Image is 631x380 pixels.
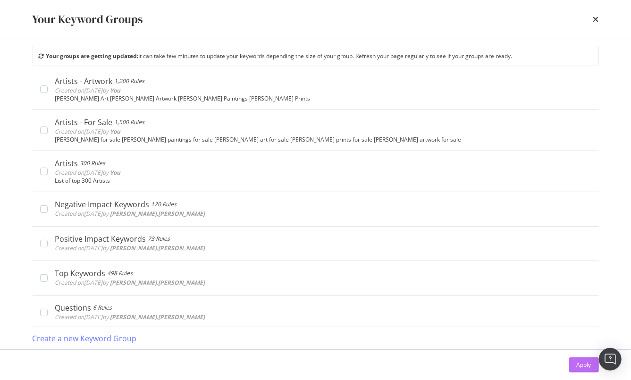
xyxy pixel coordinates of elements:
[55,159,78,168] div: Artists
[55,279,205,287] span: Created on [DATE] by
[55,177,591,184] div: List of top 300 Artists
[55,269,106,278] div: Top Keywords
[55,127,121,135] span: Created on [DATE] by
[93,303,112,312] div: 6 Rules
[55,169,121,177] span: Created on [DATE] by
[110,244,205,252] b: [PERSON_NAME].[PERSON_NAME]
[55,210,205,218] span: Created on [DATE] by
[110,169,121,177] b: You
[55,303,92,312] div: Questions
[55,244,205,252] span: Created on [DATE] by
[110,86,121,94] b: You
[110,210,205,218] b: [PERSON_NAME].[PERSON_NAME]
[115,118,145,127] div: 1,500 Rules
[599,348,622,371] div: Open Intercom Messenger
[39,52,513,60] div: It can take few minutes to update your keywords depending the size of your group. Refresh your pa...
[55,234,146,244] div: Positive Impact Keywords
[593,11,599,27] div: times
[46,52,139,60] b: Your groups are getting updated:
[569,357,599,372] button: Apply
[110,127,121,135] b: You
[55,200,150,209] div: Negative Impact Keywords
[55,76,113,86] div: Artists - Artwork
[577,361,591,369] div: Apply
[151,200,177,209] div: 120 Rules
[33,11,143,27] div: Your Keyword Groups
[110,313,205,321] b: [PERSON_NAME].[PERSON_NAME]
[55,86,121,94] span: Created on [DATE] by
[33,327,137,350] button: Create a new Keyword Group
[55,95,591,102] div: [PERSON_NAME] Art [PERSON_NAME] Artwork [PERSON_NAME] Paintings [PERSON_NAME] Prints
[55,313,205,321] span: Created on [DATE] by
[110,279,205,287] b: [PERSON_NAME].[PERSON_NAME]
[80,159,106,168] div: 300 Rules
[33,333,137,344] div: Create a new Keyword Group
[108,269,133,278] div: 498 Rules
[55,118,113,127] div: Artists - For Sale
[55,136,591,143] div: [PERSON_NAME] for sale [PERSON_NAME] paintings for sale [PERSON_NAME] art for sale [PERSON_NAME] ...
[148,234,170,244] div: 73 Rules
[115,76,145,86] div: 1,200 Rules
